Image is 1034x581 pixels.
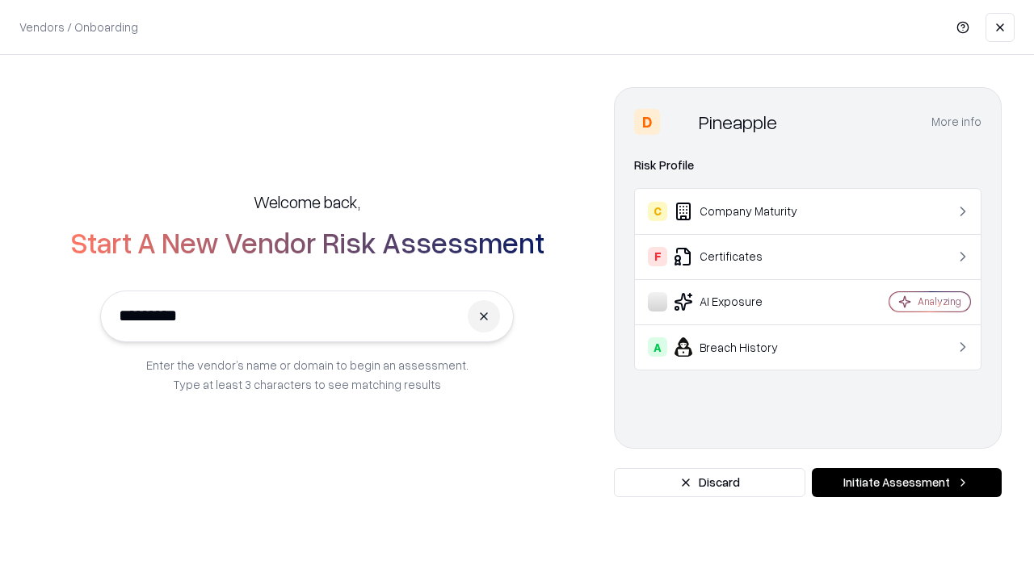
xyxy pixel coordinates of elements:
[648,202,667,221] div: C
[648,292,841,311] div: AI Exposure
[614,468,805,497] button: Discard
[666,109,692,135] img: Pineapple
[648,247,667,266] div: F
[812,468,1002,497] button: Initiate Assessment
[634,156,981,175] div: Risk Profile
[634,109,660,135] div: D
[699,109,777,135] div: Pineapple
[254,190,360,213] h5: Welcome back,
[931,107,981,136] button: More info
[648,247,841,266] div: Certificates
[146,355,469,394] p: Enter the vendor’s name or domain to begin an assessment. Type at least 3 characters to see match...
[70,226,544,258] h2: Start A New Vendor Risk Assessment
[19,19,138,36] p: Vendors / Onboarding
[648,337,841,357] div: Breach History
[648,202,841,221] div: Company Maturity
[918,295,961,308] div: Analyzing
[648,337,667,357] div: A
